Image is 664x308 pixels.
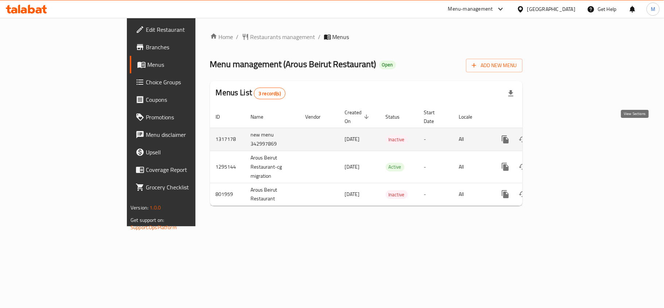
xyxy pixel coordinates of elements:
div: Menu-management [448,5,493,14]
button: Change Status [514,158,532,176]
span: [DATE] [345,134,360,144]
a: Restaurants management [242,32,315,41]
a: Menu disclaimer [130,126,238,143]
td: - [418,183,453,206]
button: Add New Menu [466,59,523,72]
button: Change Status [514,185,532,203]
span: Inactive [386,135,408,144]
a: Choice Groups [130,73,238,91]
td: Arous Beirut Restaurant [245,183,300,206]
span: Restaurants management [251,32,315,41]
span: [DATE] [345,189,360,199]
button: more [497,131,514,148]
span: Open [379,62,396,68]
span: Created On [345,108,371,126]
span: Active [386,163,404,171]
td: All [453,151,491,183]
a: Menus [130,56,238,73]
span: Menus [147,60,232,69]
span: Menu disclaimer [146,130,232,139]
span: Coupons [146,95,232,104]
td: Arous Beirut Restaurant-cg migration [245,151,300,183]
span: [DATE] [345,162,360,172]
span: Choice Groups [146,78,232,86]
a: Edit Restaurant [130,21,238,38]
a: Support.OpsPlatform [131,223,177,232]
table: enhanced table [210,106,572,206]
span: Status [386,112,409,121]
span: Branches [146,43,232,51]
h2: Menus List [216,87,286,99]
span: Upsell [146,148,232,157]
div: [GEOGRAPHIC_DATA] [527,5,575,13]
span: Name [251,112,273,121]
a: Promotions [130,108,238,126]
span: 1.0.0 [150,203,161,212]
span: Edit Restaurant [146,25,232,34]
button: more [497,185,514,203]
span: Locale [459,112,482,121]
div: Open [379,61,396,69]
span: Inactive [386,190,408,199]
td: - [418,151,453,183]
nav: breadcrumb [210,32,523,41]
td: All [453,183,491,206]
span: Get support on: [131,215,164,225]
span: Menu management ( Arous Beirut Restaurant ) [210,56,376,72]
button: Change Status [514,131,532,148]
div: Total records count [254,88,286,99]
span: Promotions [146,113,232,122]
span: Vendor [306,112,330,121]
span: Menus [333,32,349,41]
span: Start Date [424,108,444,126]
span: 3 record(s) [254,90,285,97]
span: Add New Menu [472,61,517,70]
td: - [418,128,453,151]
div: Export file [502,85,520,102]
a: Branches [130,38,238,56]
th: Actions [491,106,572,128]
span: Coverage Report [146,165,232,174]
a: Upsell [130,143,238,161]
li: / [318,32,321,41]
button: more [497,158,514,176]
a: Coupons [130,91,238,108]
span: Grocery Checklist [146,183,232,192]
td: new menu 342997869 [245,128,300,151]
span: ID [216,112,230,121]
span: M [651,5,655,13]
span: Version: [131,203,148,212]
a: Coverage Report [130,161,238,178]
td: All [453,128,491,151]
a: Grocery Checklist [130,178,238,196]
